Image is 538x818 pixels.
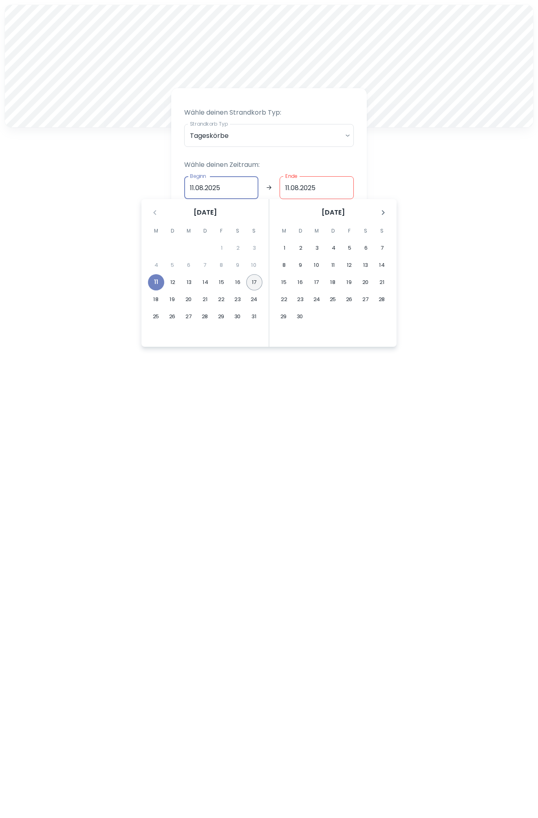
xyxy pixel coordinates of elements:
[293,223,308,239] span: Dienstag
[285,173,297,180] label: Ende
[229,308,246,325] button: 30
[184,124,354,147] div: Tageskörbe
[148,291,164,308] button: 18
[184,176,258,199] input: dd.mm.yyyy
[293,240,309,256] button: 2
[325,274,341,290] button: 18
[292,291,309,308] button: 23
[214,274,230,290] button: 15
[181,274,197,290] button: 13
[276,291,292,308] button: 22
[374,240,390,256] button: 7
[341,291,357,308] button: 26
[277,223,291,239] span: Montag
[357,291,374,308] button: 27
[322,208,345,217] span: [DATE]
[247,223,261,239] span: Sonntag
[230,274,246,290] button: 16
[194,208,217,217] span: [DATE]
[276,308,292,325] button: 29
[229,291,246,308] button: 23
[325,240,342,256] button: 4
[246,291,262,308] button: 24
[197,291,213,308] button: 21
[374,291,390,308] button: 28
[325,291,341,308] button: 25
[149,223,163,239] span: Montag
[374,274,390,290] button: 21
[292,308,308,325] button: 30
[309,240,325,256] button: 3
[197,308,213,325] button: 28
[165,223,180,239] span: Dienstag
[357,257,374,273] button: 13
[276,240,293,256] button: 1
[165,274,181,290] button: 12
[341,257,357,273] button: 12
[325,257,341,273] button: 11
[164,291,181,308] button: 19
[357,274,374,290] button: 20
[309,291,325,308] button: 24
[181,291,197,308] button: 20
[230,223,245,239] span: Samstag
[213,291,229,308] button: 22
[341,274,357,290] button: 19
[376,206,390,219] button: Nächster Monat
[280,176,354,199] input: dd.mm.yyyy
[198,223,212,239] span: Donnerstag
[375,223,389,239] span: Sonntag
[276,274,292,290] button: 15
[184,108,354,117] p: Wähle deinen Strandkorb Typ:
[148,308,164,325] button: 25
[309,274,325,290] button: 17
[246,308,262,325] button: 31
[358,223,373,239] span: Samstag
[190,120,228,127] label: Strandkorb Typ
[214,223,229,239] span: Freitag
[309,223,324,239] span: Mittwoch
[181,223,196,239] span: Mittwoch
[276,257,292,273] button: 8
[309,257,325,273] button: 10
[213,308,229,325] button: 29
[190,173,206,180] label: Beginn
[181,308,197,325] button: 27
[292,274,309,290] button: 16
[148,274,164,290] button: 11
[374,257,390,273] button: 14
[197,274,214,290] button: 14
[164,308,181,325] button: 26
[184,160,354,170] p: Wähle deinen Zeitraum:
[292,257,309,273] button: 9
[342,223,357,239] span: Freitag
[358,240,374,256] button: 6
[326,223,340,239] span: Donnerstag
[246,274,262,290] button: 17
[342,240,358,256] button: 5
